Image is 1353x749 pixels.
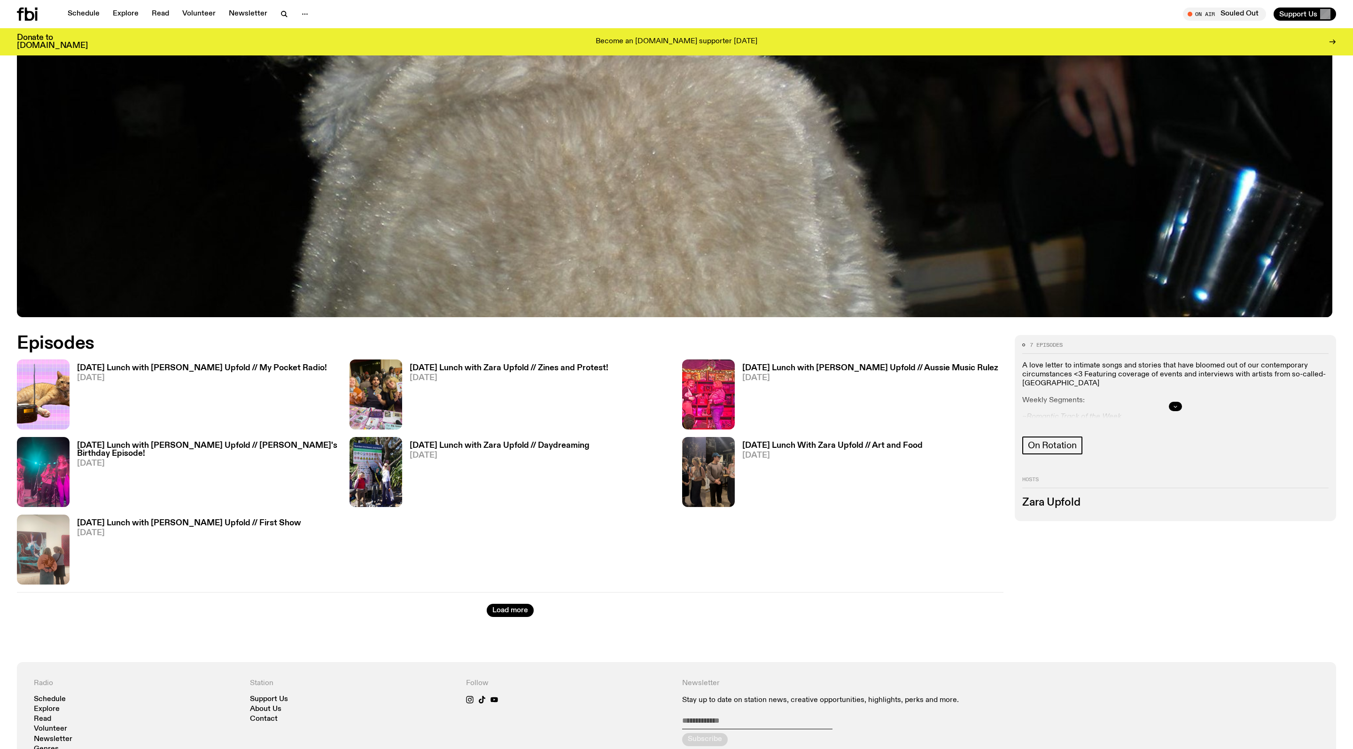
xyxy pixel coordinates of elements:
[17,515,70,585] img: Zara's family at the Archibald!
[62,8,105,21] a: Schedule
[77,460,338,468] span: [DATE]
[410,452,590,460] span: [DATE]
[17,34,88,50] h3: Donate to [DOMAIN_NAME]
[466,679,671,688] h4: Follow
[107,8,144,21] a: Explore
[223,8,273,21] a: Newsletter
[34,679,239,688] h4: Radio
[34,706,60,713] a: Explore
[1022,498,1329,508] h3: Zara Upfold
[70,364,327,429] a: [DATE] Lunch with [PERSON_NAME] Upfold // My Pocket Radio![DATE]
[742,364,998,372] h3: [DATE] Lunch with [PERSON_NAME] Upfold // Aussie Music Rulez
[1022,361,1329,389] p: A love letter to intimate songs and stories that have bloomed out of our contemporary circumstanc...
[1193,10,1261,17] span: Tune in live
[410,374,608,382] span: [DATE]
[17,437,70,507] img: Colour Trove at Marrickville Bowling Club
[1022,437,1082,454] a: On Rotation
[77,529,301,537] span: [DATE]
[77,374,327,382] span: [DATE]
[34,716,51,723] a: Read
[250,716,278,723] a: Contact
[70,442,338,507] a: [DATE] Lunch with [PERSON_NAME] Upfold // [PERSON_NAME]'s Birthday Episode![DATE]
[1274,8,1336,21] button: Support Us
[146,8,175,21] a: Read
[250,679,455,688] h4: Station
[735,442,923,507] a: [DATE] Lunch With Zara Upfold // Art and Food[DATE]
[77,519,301,527] h3: [DATE] Lunch with [PERSON_NAME] Upfold // First Show
[596,38,757,46] p: Become an [DOMAIN_NAME] supporter [DATE]
[34,696,66,703] a: Schedule
[410,364,608,372] h3: [DATE] Lunch with Zara Upfold // Zines and Protest!
[34,736,72,743] a: Newsletter
[1028,440,1077,451] span: On Rotation
[682,696,1103,705] p: Stay up to date on station news, creative opportunities, highlights, perks and more.
[742,374,998,382] span: [DATE]
[34,726,67,733] a: Volunteer
[177,8,221,21] a: Volunteer
[77,442,338,458] h3: [DATE] Lunch with [PERSON_NAME] Upfold // [PERSON_NAME]'s Birthday Episode!
[1183,8,1266,21] button: On AirSouled Out
[250,696,288,703] a: Support Us
[742,442,923,450] h3: [DATE] Lunch With Zara Upfold // Art and Food
[402,364,608,429] a: [DATE] Lunch with Zara Upfold // Zines and Protest![DATE]
[410,442,590,450] h3: [DATE] Lunch with Zara Upfold // Daydreaming
[487,604,534,617] button: Load more
[250,706,281,713] a: About Us
[682,359,735,429] img: Zara and her sister dancing at Crowbar
[735,364,998,429] a: [DATE] Lunch with [PERSON_NAME] Upfold // Aussie Music Rulez[DATE]
[350,437,402,507] img: Zara and friends at the Number One Beach
[742,452,923,460] span: [DATE]
[1030,343,1063,348] span: 7 episodes
[1279,10,1317,18] span: Support Us
[70,519,301,585] a: [DATE] Lunch with [PERSON_NAME] Upfold // First Show[DATE]
[682,733,728,746] button: Subscribe
[17,335,893,352] h2: Episodes
[77,364,327,372] h3: [DATE] Lunch with [PERSON_NAME] Upfold // My Pocket Radio!
[350,359,402,429] img: Otherworlds Zine Fair
[682,679,1103,688] h4: Newsletter
[402,442,590,507] a: [DATE] Lunch with Zara Upfold // Daydreaming[DATE]
[1022,477,1329,488] h2: Hosts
